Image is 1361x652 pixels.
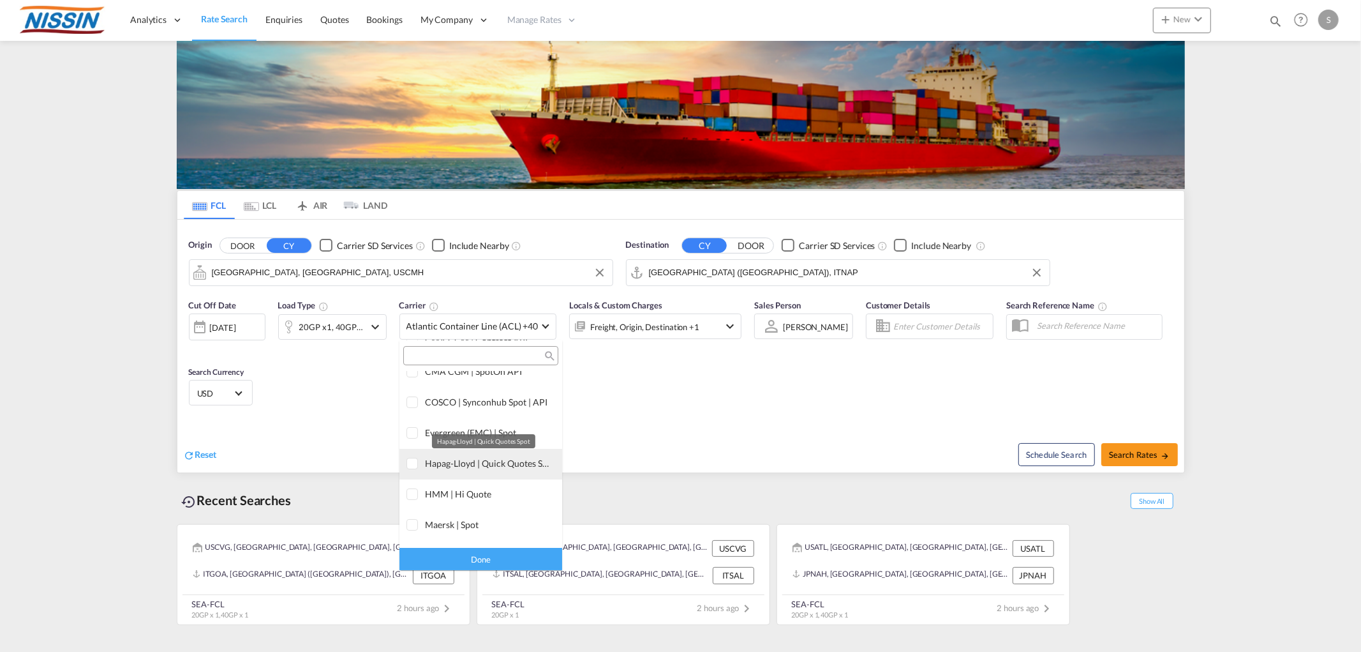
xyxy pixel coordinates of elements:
[544,351,553,361] md-icon: icon-magnify
[425,489,552,499] div: HMM | Hi Quote
[425,427,552,438] div: Evergreen (EMC) | Spot
[425,519,552,530] div: Maersk | Spot
[399,548,562,570] div: Done
[432,434,535,448] md-tooltip: Hapag-Lloyd | Quick Quotes Spot
[425,397,552,407] div: COSCO | Synconhub Spot | API
[425,366,552,377] div: CMA CGM | SpotOn API
[425,458,552,469] div: Hapag-Lloyd | Quick Quotes Spot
